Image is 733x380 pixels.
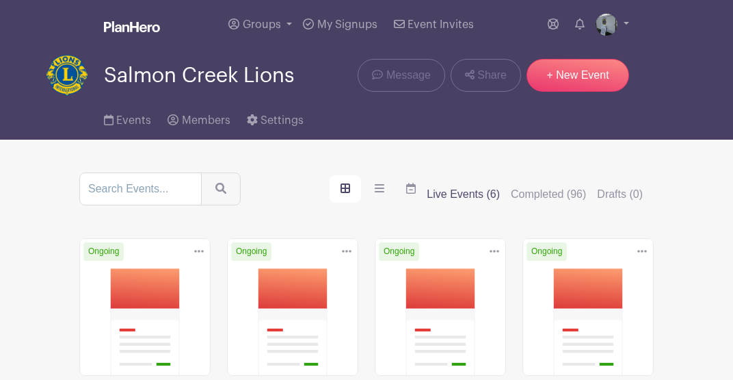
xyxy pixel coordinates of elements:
label: Live Events (6) [427,186,500,203]
label: Completed (96) [511,186,586,203]
a: + New Event [527,59,629,92]
a: Members [168,96,230,140]
span: Members [182,115,230,126]
span: Groups [243,19,281,30]
input: Search Events... [79,173,202,205]
span: Message [386,67,431,84]
span: Share [477,67,507,84]
a: Events [104,96,151,140]
img: image(4).jpg [596,14,617,36]
a: Share [451,59,521,92]
div: filters [427,186,654,203]
img: lionlogo400-e1522268415706.png [46,55,88,96]
span: Salmon Creek Lions [104,64,294,87]
span: My Signups [317,19,377,30]
div: order and view [330,175,427,203]
img: logo_white-6c42ec7e38ccf1d336a20a19083b03d10ae64f83f12c07503d8b9e83406b4c7d.svg [104,21,160,32]
a: Settings [247,96,304,140]
span: Settings [261,115,304,126]
a: Message [358,59,444,92]
label: Drafts (0) [597,186,643,203]
span: Event Invites [408,19,474,30]
span: Events [116,115,151,126]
